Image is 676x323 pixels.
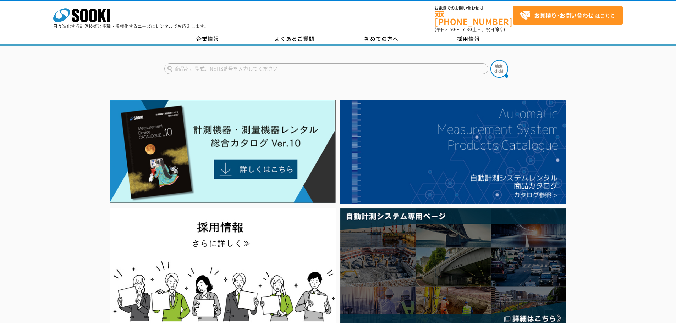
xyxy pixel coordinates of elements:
[251,34,338,44] a: よくあるご質問
[340,100,566,204] img: 自動計測システムカタログ
[53,24,209,28] p: 日々進化する計測技術と多種・多様化するニーズにレンタルでお応えします。
[435,11,513,26] a: [PHONE_NUMBER]
[338,34,425,44] a: 初めての方へ
[460,26,472,33] span: 17:30
[364,35,399,43] span: 初めての方へ
[164,63,488,74] input: 商品名、型式、NETIS番号を入力してください
[435,26,505,33] span: (平日 ～ 土日、祝日除く)
[425,34,512,44] a: 採用情報
[520,10,615,21] span: はこちら
[445,26,455,33] span: 8:50
[110,100,336,203] img: Catalog Ver10
[534,11,594,20] strong: お見積り･お問い合わせ
[435,6,513,10] span: お電話でのお問い合わせは
[490,60,508,78] img: btn_search.png
[164,34,251,44] a: 企業情報
[513,6,623,25] a: お見積り･お問い合わせはこちら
